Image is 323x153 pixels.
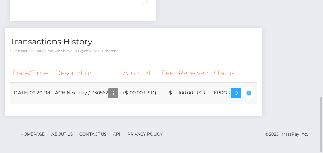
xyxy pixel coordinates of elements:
[110,129,123,139] a: API
[10,36,257,48] h4: Transactions History
[52,64,121,82] th: Description
[17,129,47,139] a: Homepage
[159,64,176,82] th: Fee
[124,129,166,139] a: Privacy Policy
[176,82,211,104] td: 100.00 USD
[10,82,52,104] td: [DATE] 09:20PM
[121,64,159,82] th: Amount
[49,129,75,139] a: About Us
[176,64,211,82] th: Received
[52,82,121,104] td: ACH Next day / 330562
[10,64,52,82] th: Date/Time
[159,82,176,104] td: $1
[121,82,159,104] td: ($100.00 USD)
[77,129,109,139] a: Contact Us
[211,64,257,82] th: Status
[10,48,257,53] p: * Transactions date/time are shown in payee's local timezone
